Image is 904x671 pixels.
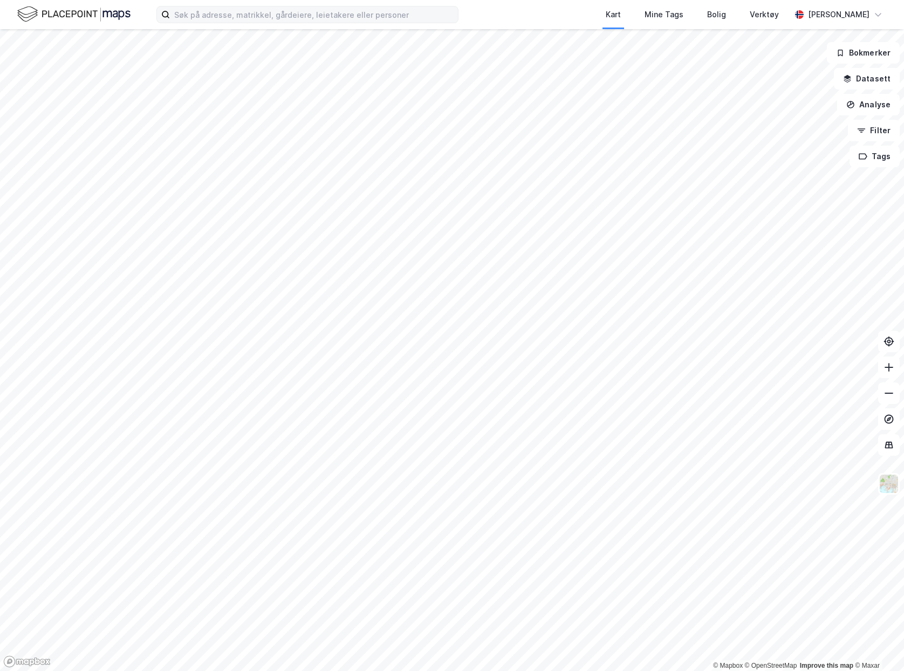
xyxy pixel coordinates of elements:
[850,619,904,671] iframe: Chat Widget
[17,5,131,24] img: logo.f888ab2527a4732fd821a326f86c7f29.svg
[170,6,458,23] input: Søk på adresse, matrikkel, gårdeiere, leietakere eller personer
[750,8,779,21] div: Verktøy
[645,8,683,21] div: Mine Tags
[808,8,869,21] div: [PERSON_NAME]
[850,619,904,671] div: Kontrollprogram for chat
[606,8,621,21] div: Kart
[707,8,726,21] div: Bolig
